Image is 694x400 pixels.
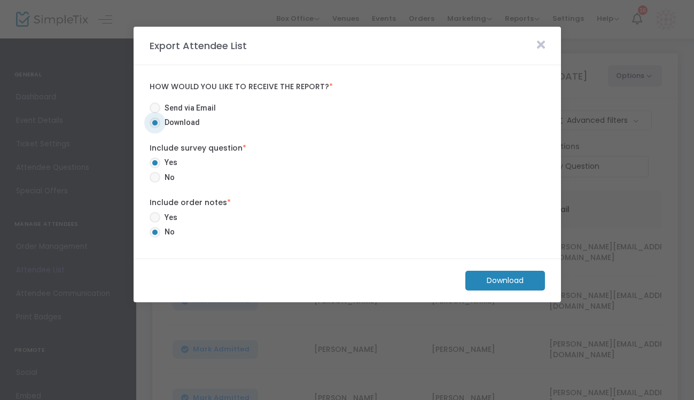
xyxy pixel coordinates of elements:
label: Include survey question [150,143,545,154]
span: Yes [160,157,177,168]
span: Send via Email [160,103,216,114]
label: Include order notes [150,197,545,208]
span: No [160,226,175,238]
span: Download [160,117,200,128]
m-panel-title: Export Attendee List [144,38,252,53]
span: Yes [160,212,177,223]
m-button: Download [465,271,545,291]
span: No [160,172,175,183]
label: How would you like to receive the report? [150,82,545,92]
m-panel-header: Export Attendee List [134,27,561,65]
